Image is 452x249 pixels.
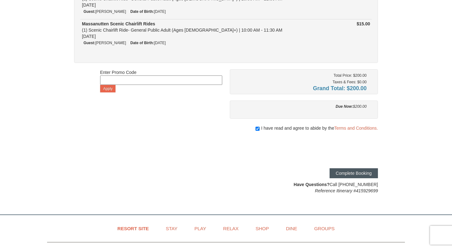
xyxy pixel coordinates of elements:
[130,9,154,14] strong: Date of Birth:
[294,182,330,187] strong: Have Questions?
[306,221,342,236] a: Groups
[334,73,367,78] small: Total Price: $200.00
[357,21,370,26] strong: $15.00
[83,9,95,14] strong: Guest:
[82,21,155,26] strong: Massanutten Scenic Chairlift Rides
[336,104,353,109] strong: Due Now:
[130,41,154,45] strong: Date of Birth:
[82,21,323,39] div: (1) Scenic Chairlift Ride- General Public Adult (Ages [DEMOGRAPHIC_DATA]+) | 10:00 AM - 11:30 AM ...
[330,168,378,178] button: Complete Booking
[230,181,378,194] div: Call [PHONE_NUMBER]
[130,41,166,45] small: [DATE]
[83,41,126,45] small: [PERSON_NAME]
[215,221,246,236] a: Relax
[100,85,116,92] button: Apply
[186,221,214,236] a: Play
[333,80,367,84] small: Taxes & Fees: $0.00
[315,188,378,193] em: Reference Itinerary #415929699
[110,221,157,236] a: Resort Site
[278,221,305,236] a: Dine
[234,85,367,91] h4: Grand Total: $200.00
[100,69,222,92] div: Enter Promo Code
[334,126,378,131] a: Terms and Conditions.
[83,9,126,14] small: [PERSON_NAME]
[261,125,378,131] span: I have read and agree to abide by the
[158,221,185,236] a: Stay
[130,9,166,14] small: [DATE]
[234,103,367,110] div: $200.00
[248,221,277,236] a: Shop
[282,137,378,162] iframe: reCAPTCHA
[83,41,95,45] strong: Guest:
